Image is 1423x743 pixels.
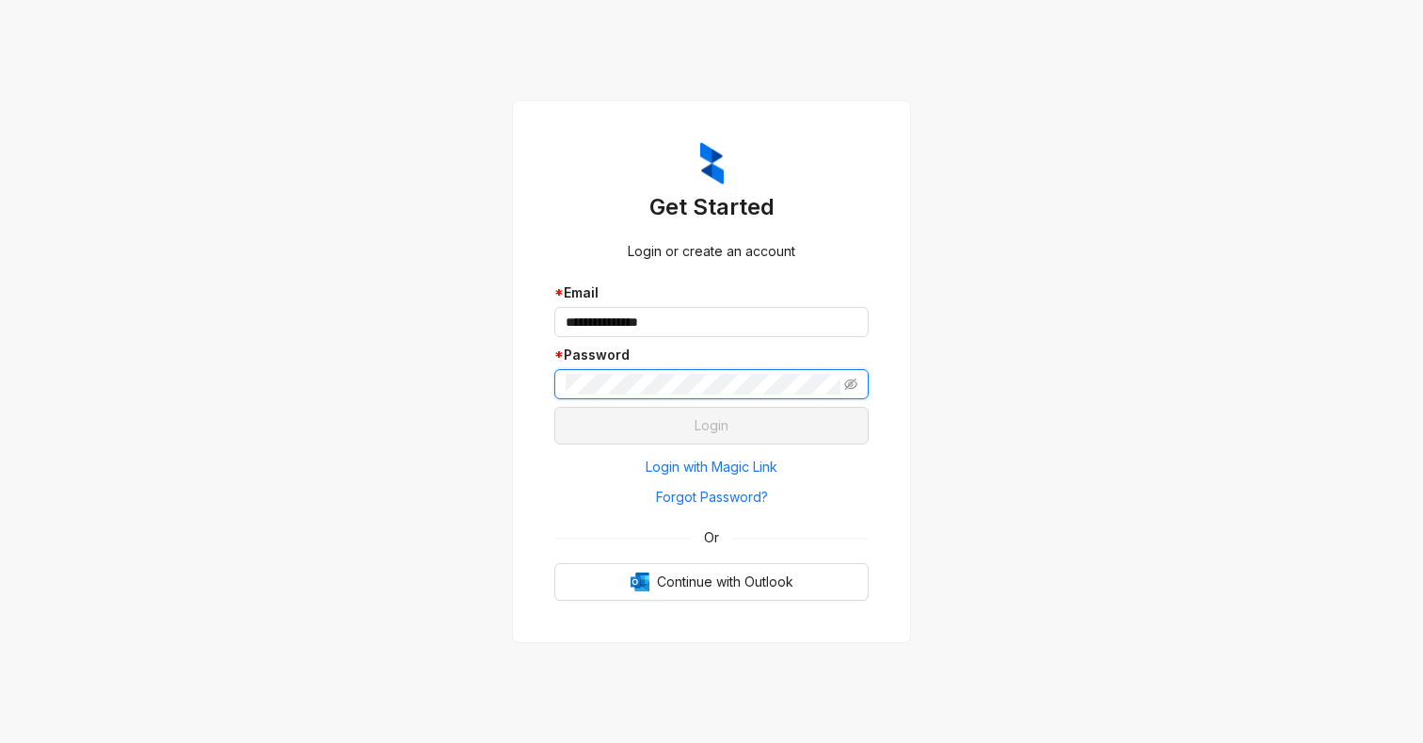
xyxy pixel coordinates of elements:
[554,345,869,365] div: Password
[554,241,869,262] div: Login or create an account
[844,378,857,391] span: eye-invisible
[631,573,649,591] img: Outlook
[554,563,869,601] button: OutlookContinue with Outlook
[656,487,768,508] span: Forgot Password?
[554,192,869,222] h3: Get Started
[554,482,869,512] button: Forgot Password?
[691,527,732,548] span: Or
[700,142,724,186] img: ZumaIcon
[554,452,869,482] button: Login with Magic Link
[554,407,869,444] button: Login
[657,572,793,592] span: Continue with Outlook
[554,283,869,303] div: Email
[646,457,777,477] span: Login with Magic Link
